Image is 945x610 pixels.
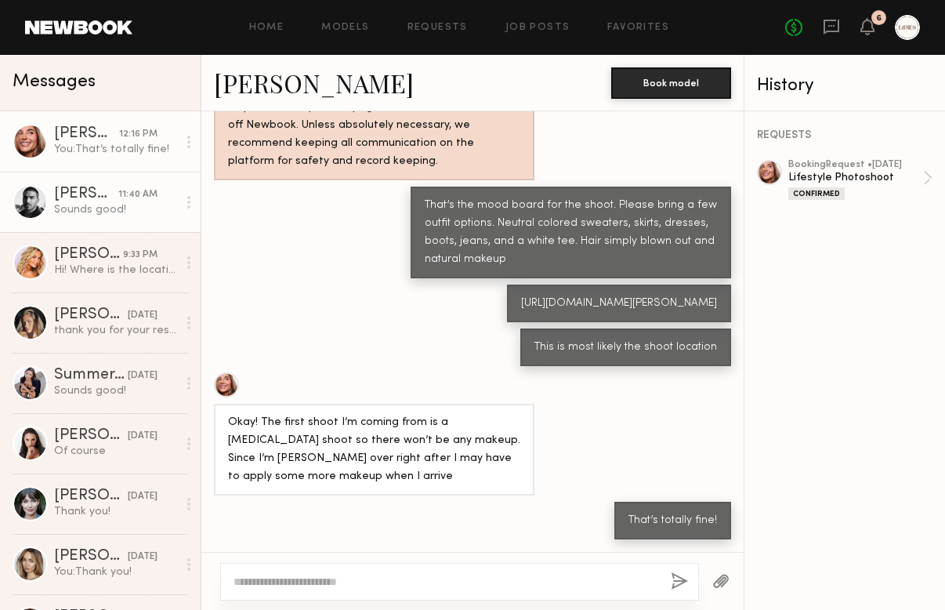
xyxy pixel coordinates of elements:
div: [PERSON_NAME] [54,247,123,263]
div: Hi! Where is the location for this [DATE]? [54,263,177,278]
a: Job Posts [505,23,570,33]
div: That’s the mood board for the shoot. Please bring a few outfit options. Neutral colored sweaters,... [425,197,717,269]
a: Book model [611,75,731,89]
a: bookingRequest •[DATE]Lifestyle PhotoshootConfirmed [788,160,932,200]
a: [PERSON_NAME] [214,66,414,100]
button: Book model [611,67,731,99]
div: 12:16 PM [119,127,157,142]
div: Confirmed [788,187,845,200]
div: [URL][DOMAIN_NAME][PERSON_NAME] [521,295,717,313]
div: Sounds good! [54,202,177,217]
div: Sounds good! [54,383,177,398]
div: 9:33 PM [123,248,157,263]
div: [DATE] [128,489,157,504]
div: That’s totally fine! [628,512,717,530]
div: Hey! Looks like you’re trying to take the conversation off Newbook. Unless absolutely necessary, ... [228,99,520,171]
div: [PERSON_NAME] [54,488,128,504]
div: thank you for your response. [54,323,177,338]
div: booking Request • [DATE] [788,160,923,170]
div: [PERSON_NAME] [54,307,128,323]
div: [DATE] [128,308,157,323]
div: Summer S. [54,368,128,383]
div: This is most likely the shoot location [534,339,717,357]
div: REQUESTS [757,130,932,141]
div: History [757,77,932,95]
span: Messages [13,73,96,91]
div: You: Thank you! [54,565,177,579]
div: Lifestyle Photoshoot [788,170,923,185]
div: [DATE] [128,429,157,444]
a: Models [321,23,369,33]
div: Thank you! [54,504,177,519]
a: Home [249,23,284,33]
div: [PERSON_NAME] [54,428,128,444]
div: Of course [54,444,177,459]
div: [PERSON_NAME] [54,187,118,202]
div: 6 [876,14,882,23]
div: 11:40 AM [118,187,157,202]
div: You: That’s totally fine! [54,142,177,157]
a: Favorites [607,23,669,33]
div: Okay! The first shoot I’m coming from is a [MEDICAL_DATA] shoot so there won’t be any makeup. Sin... [228,414,520,486]
div: [DATE] [128,369,157,383]
div: [PERSON_NAME] [54,549,128,565]
div: [DATE] [128,550,157,565]
a: Requests [407,23,468,33]
div: [PERSON_NAME] [54,126,119,142]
